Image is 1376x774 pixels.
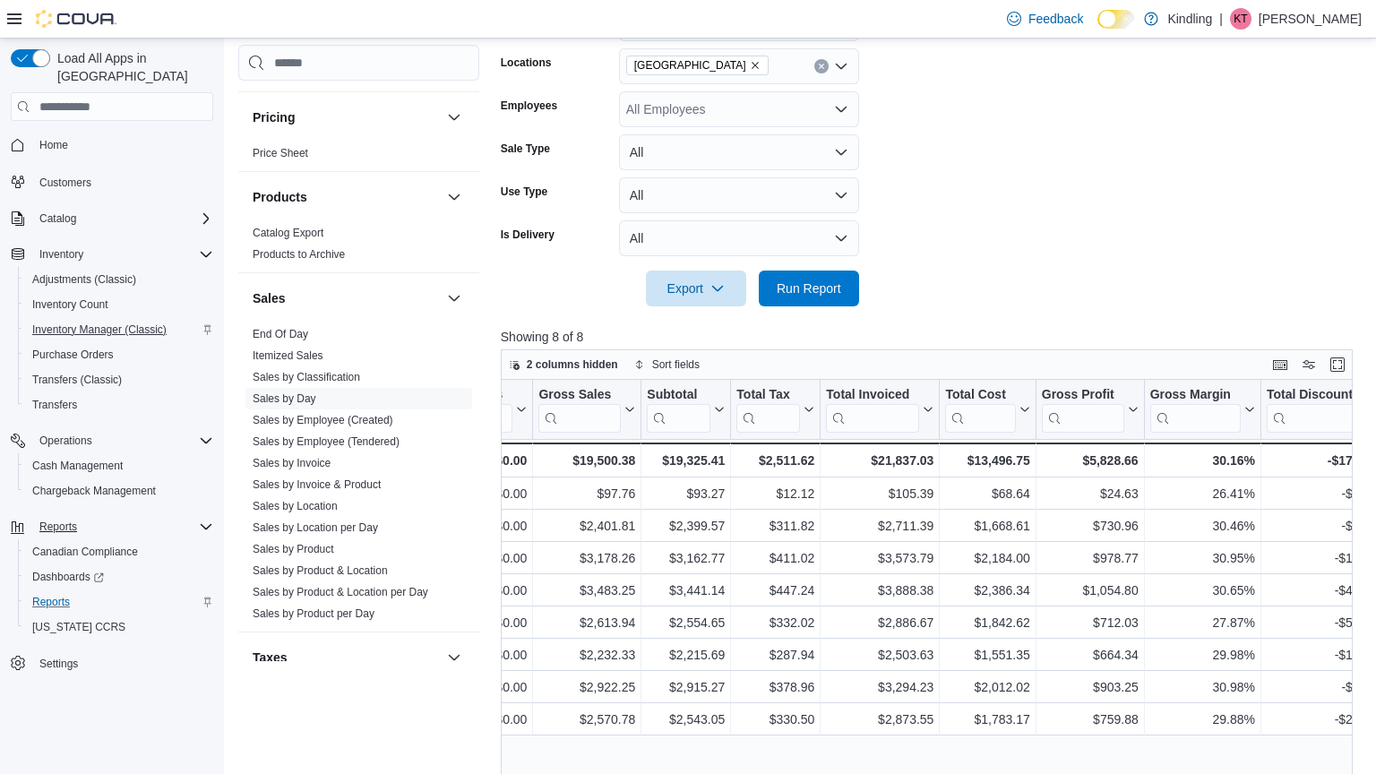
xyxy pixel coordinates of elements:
[253,349,323,362] a: Itemized Sales
[1042,709,1139,730] div: $759.88
[253,289,440,307] button: Sales
[1167,8,1212,30] p: Kindling
[32,595,70,609] span: Reports
[18,367,220,392] button: Transfers (Classic)
[253,188,307,206] h3: Products
[25,566,213,588] span: Dashboards
[1150,483,1255,504] div: 26.41%
[1269,354,1291,375] button: Keyboard shortcuts
[253,542,334,556] span: Sales by Product
[1042,580,1139,601] div: $1,054.80
[25,480,163,502] a: Chargeback Management
[443,612,528,633] div: $0.00
[538,450,635,471] div: $19,500.38
[647,547,725,569] div: $3,162.77
[25,319,213,340] span: Inventory Manager (Classic)
[826,387,933,433] button: Total Invoiced
[501,142,550,156] label: Sale Type
[647,580,725,601] div: $3,441.14
[1150,547,1255,569] div: 30.95%
[32,373,122,387] span: Transfers (Classic)
[253,499,338,513] span: Sales by Location
[736,387,800,404] div: Total Tax
[39,247,83,262] span: Inventory
[1150,644,1255,666] div: 29.98%
[4,428,220,453] button: Operations
[826,387,919,433] div: Total Invoiced
[18,615,220,640] button: [US_STATE] CCRS
[736,676,814,698] div: $378.96
[442,387,512,433] div: Gift Card Sales
[4,206,220,231] button: Catalog
[945,709,1029,730] div: $1,783.17
[1042,483,1139,504] div: $24.63
[647,515,725,537] div: $2,399.57
[39,211,76,226] span: Catalog
[25,541,213,563] span: Canadian Compliance
[253,348,323,363] span: Itemized Sales
[501,56,552,70] label: Locations
[826,644,933,666] div: $2,503.63
[945,644,1029,666] div: $1,551.35
[253,456,331,470] span: Sales by Invoice
[538,612,635,633] div: $2,613.94
[32,398,77,412] span: Transfers
[32,516,84,537] button: Reports
[1267,387,1363,404] div: Total Discount
[253,564,388,577] a: Sales by Product & Location
[32,297,108,312] span: Inventory Count
[647,612,725,633] div: $2,554.65
[25,394,213,416] span: Transfers
[32,172,99,193] a: Customers
[253,478,381,491] a: Sales by Invoice & Product
[238,142,479,171] div: Pricing
[25,591,213,613] span: Reports
[1298,354,1320,375] button: Display options
[945,387,1029,433] button: Total Cost
[39,434,92,448] span: Operations
[18,589,220,615] button: Reports
[253,457,331,469] a: Sales by Invoice
[253,521,378,534] a: Sales by Location per Day
[253,435,400,448] a: Sales by Employee (Tendered)
[1149,387,1240,404] div: Gross Margin
[736,644,814,666] div: $287.94
[1150,676,1255,698] div: 30.98%
[25,269,213,290] span: Adjustments (Classic)
[32,430,213,451] span: Operations
[253,370,360,384] span: Sales by Classification
[1042,612,1139,633] div: $712.03
[1042,387,1124,433] div: Gross Profit
[826,483,933,504] div: $105.39
[4,242,220,267] button: Inventory
[834,102,848,116] button: Open list of options
[945,580,1029,601] div: $2,386.34
[538,387,635,433] button: Gross Sales
[4,168,220,194] button: Customers
[25,616,133,638] a: [US_STATE] CCRS
[1028,10,1083,28] span: Feedback
[253,147,308,159] a: Price Sheet
[647,644,725,666] div: $2,215.69
[443,676,528,698] div: $0.00
[736,547,814,569] div: $411.02
[647,483,725,504] div: $93.27
[253,606,374,621] span: Sales by Product per Day
[1000,1,1090,37] a: Feedback
[501,185,547,199] label: Use Type
[253,327,308,341] span: End Of Day
[32,244,90,265] button: Inventory
[826,580,933,601] div: $3,888.38
[18,392,220,417] button: Transfers
[253,649,440,666] button: Taxes
[39,138,68,152] span: Home
[619,134,859,170] button: All
[538,515,635,537] div: $2,401.81
[32,653,85,675] a: Settings
[538,547,635,569] div: $3,178.26
[777,279,841,297] span: Run Report
[1097,10,1135,29] input: Dark Mode
[253,188,440,206] button: Products
[945,450,1029,471] div: $13,496.75
[443,580,528,601] div: $0.00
